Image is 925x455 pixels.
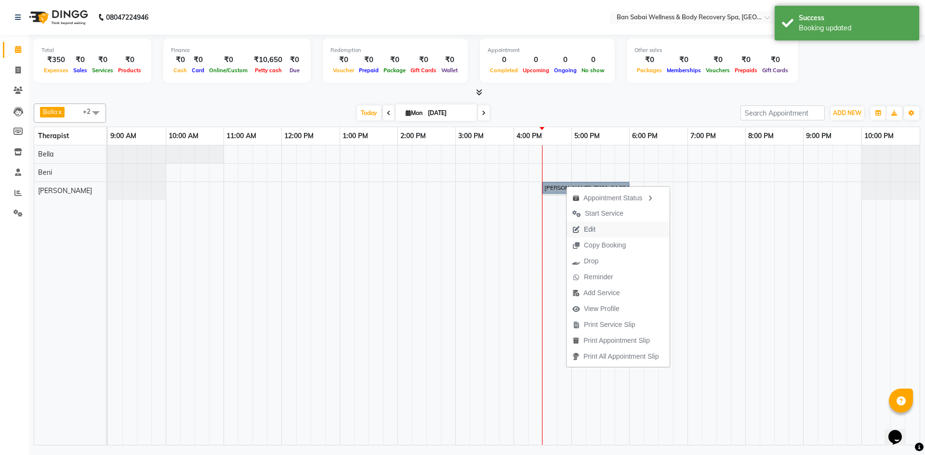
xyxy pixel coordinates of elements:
div: ₹0 [207,54,250,65]
span: Expenses [41,67,71,74]
a: 12:00 PM [282,129,316,143]
div: ₹0 [439,54,460,65]
span: Gift Cards [408,67,439,74]
a: 9:00 AM [108,129,139,143]
b: 08047224946 [106,4,148,31]
div: ₹0 [116,54,144,65]
div: 0 [488,54,520,65]
a: 2:00 PM [398,129,428,143]
span: Cash [171,67,189,74]
input: Search Appointment [740,105,825,120]
iframe: chat widget [885,416,915,445]
img: add-service.png [572,289,580,297]
div: ₹0 [189,54,207,65]
div: ₹10,650 [250,54,286,65]
span: Upcoming [520,67,552,74]
span: Vouchers [703,67,732,74]
div: ₹0 [732,54,760,65]
img: printapt.png [572,337,580,344]
a: 6:00 PM [630,129,660,143]
div: ₹0 [286,54,303,65]
button: ADD NEW [831,106,864,120]
span: Petty cash [252,67,284,74]
div: Redemption [330,46,460,54]
span: Products [116,67,144,74]
div: Appointment Status [567,189,670,206]
span: Card [189,67,207,74]
span: Ongoing [552,67,579,74]
a: 4:00 PM [514,129,544,143]
a: 1:00 PM [340,129,370,143]
div: Finance [171,46,303,54]
span: Bella [38,150,53,158]
span: Copy Booking [584,240,626,250]
div: 0 [552,54,579,65]
span: [PERSON_NAME] [38,186,92,195]
div: ₹0 [90,54,116,65]
span: Completed [488,67,520,74]
a: 8:00 PM [746,129,776,143]
span: ADD NEW [833,109,861,117]
span: Print Service Slip [584,320,635,330]
div: ₹0 [664,54,703,65]
span: +2 [83,107,98,115]
span: Add Service [583,288,620,298]
div: Booking updated [799,23,912,33]
div: 0 [579,54,607,65]
a: 10:00 AM [166,129,201,143]
div: ₹0 [381,54,408,65]
div: 0 [520,54,552,65]
span: No show [579,67,607,74]
a: x [57,108,62,116]
img: printall.png [572,353,580,360]
div: Success [799,13,912,23]
span: Bella [43,108,57,116]
span: Package [381,67,408,74]
span: Therapist [38,131,69,140]
div: ₹0 [71,54,90,65]
a: 9:00 PM [804,129,834,143]
span: Beni [38,168,52,177]
div: ₹350 [41,54,71,65]
span: Voucher [330,67,357,74]
div: ₹0 [703,54,732,65]
div: ₹0 [760,54,791,65]
a: 10:00 PM [862,129,896,143]
span: Drop [584,256,598,266]
span: Print Appointment Slip [583,336,650,346]
span: Prepaid [357,67,381,74]
img: logo [25,4,91,31]
img: apt_status.png [572,195,580,202]
div: ₹0 [171,54,189,65]
span: Services [90,67,116,74]
div: ₹0 [330,54,357,65]
span: View Profile [584,304,620,314]
span: Online/Custom [207,67,250,74]
div: Appointment [488,46,607,54]
span: Gift Cards [760,67,791,74]
span: Wallet [439,67,460,74]
a: 11:00 AM [224,129,259,143]
div: ₹0 [408,54,439,65]
span: Prepaids [732,67,760,74]
span: Edit [584,224,595,234]
input: 2025-09-01 [425,106,473,120]
a: 7:00 PM [688,129,718,143]
span: Today [357,105,381,120]
div: Total [41,46,144,54]
div: ₹0 [634,54,664,65]
span: Memberships [664,67,703,74]
span: Packages [634,67,664,74]
a: 3:00 PM [456,129,486,143]
span: Reminder [584,272,613,282]
span: Start Service [585,208,623,219]
div: ₹0 [357,54,381,65]
span: Print All Appointment Slip [583,351,659,362]
span: Mon [403,109,425,117]
div: Other sales [634,46,791,54]
span: Due [287,67,302,74]
span: Sales [71,67,90,74]
a: 5:00 PM [572,129,602,143]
